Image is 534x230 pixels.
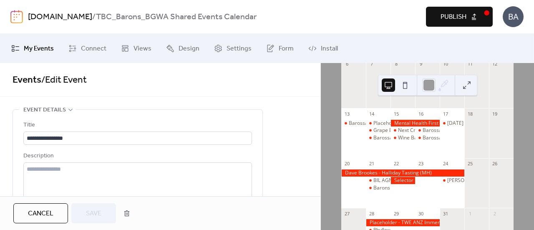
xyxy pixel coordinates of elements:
div: Wine Barossa Committee Meeting (MH) [398,134,491,142]
div: Barons GC meeting [366,185,390,192]
div: 12 [491,61,498,67]
div: Placeholder - TWE ANZ Immersion 3-day leader course [366,219,440,226]
button: Publish [426,7,493,27]
div: John Hughes & Adrian Hoffmann - Barons lunch [440,177,464,184]
div: 14 [368,111,375,117]
div: Barossa Circle - Capability Training (RS) [415,127,440,134]
div: Wine Barossa Committee Meeting (MH) [390,134,415,142]
div: Next Crop (NR) [398,127,433,134]
div: 24 [442,161,448,167]
a: Form [260,37,300,60]
div: Mental Health First Aid Training (MH) [390,120,440,127]
a: Settings [208,37,258,60]
div: 29 [393,210,399,217]
span: Design [179,44,199,54]
div: 21 [368,161,375,167]
div: Friday Lunch Club [440,120,464,127]
a: Connect [62,37,113,60]
div: 26 [491,161,498,167]
span: Connect [81,44,106,54]
div: 22 [393,161,399,167]
div: Placeholder - ATDW Masterclass ([GEOGRAPHIC_DATA]) [373,120,504,127]
div: 17 [442,111,448,117]
div: BIL AGM (MH) [366,177,390,184]
div: 9 [418,61,424,67]
div: [DATE] Lunch Club [447,120,490,127]
div: Barossa Co-Op Investor Briefing (MH) [373,134,461,142]
div: 30 [418,210,424,217]
span: Install [321,44,338,54]
span: Form [279,44,294,54]
div: 8 [393,61,399,67]
div: Dave Brookes - Halliday Tasting (MH) [341,169,464,177]
img: logo [10,10,23,23]
a: Events [13,71,41,89]
div: 18 [467,111,473,117]
div: 6 [344,61,350,67]
div: 25 [467,161,473,167]
div: 7 [368,61,375,67]
div: 19 [491,111,498,117]
span: Cancel [28,209,53,219]
div: Barossa Farmers Market AGM (MH) [341,120,366,127]
div: 31 [442,210,448,217]
b: / [92,9,96,25]
span: Settings [227,44,252,54]
button: Cancel [13,203,68,223]
div: Selector Magazine Shiraz Tasting (MH) [390,177,415,184]
div: 13 [344,111,350,117]
div: BIL AGM (MH) [373,177,406,184]
div: 23 [418,161,424,167]
div: 28 [368,210,375,217]
div: Placeholder - ATDW Masterclass (RS) [366,120,390,127]
div: 11 [467,61,473,67]
span: Views [133,44,151,54]
a: My Events [5,37,60,60]
div: 10 [442,61,448,67]
div: Barons GC meeting [373,185,419,192]
div: 2 [491,210,498,217]
div: Grape Barossa committee meeting (NR) [366,127,390,134]
div: Title [23,120,250,130]
span: My Events [24,44,54,54]
div: 16 [418,111,424,117]
div: 20 [344,161,350,167]
span: / Edit Event [41,71,87,89]
div: Barossa Farmers Market AGM (MH) [349,120,433,127]
div: 15 [393,111,399,117]
a: Views [115,37,158,60]
div: Barossa Tourism Committee Meeting [423,134,510,142]
a: [DOMAIN_NAME] [28,9,92,25]
a: Design [160,37,206,60]
div: Barossa Tourism Committee Meeting [415,134,440,142]
div: Next Crop (NR) [390,127,415,134]
div: 27 [344,210,350,217]
div: Description [23,151,250,161]
div: BA [503,6,524,27]
a: Install [302,37,344,60]
span: Event details [23,105,66,115]
div: Grape Barossa committee meeting (NR) [373,127,466,134]
span: Publish [441,12,466,22]
b: TBC_Barons_BGWA Shared Events Calendar [96,9,257,25]
div: 1 [467,210,473,217]
div: Barossa Co-Op Investor Briefing (MH) [366,134,390,142]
